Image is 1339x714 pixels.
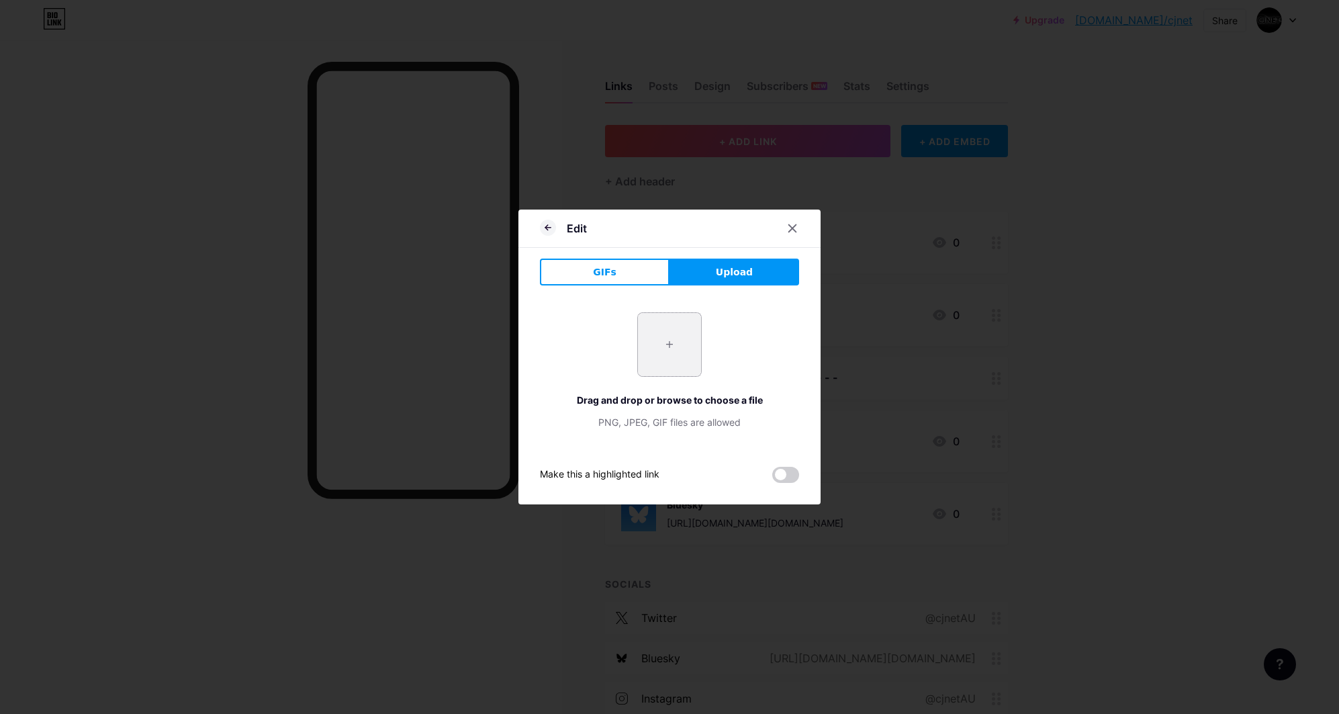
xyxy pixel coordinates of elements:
[540,415,799,429] div: PNG, JPEG, GIF files are allowed
[567,220,587,236] div: Edit
[669,259,799,285] button: Upload
[540,467,659,483] div: Make this a highlighted link
[593,265,616,279] span: GIFs
[540,393,799,407] div: Drag and drop or browse to choose a file
[716,265,753,279] span: Upload
[540,259,669,285] button: GIFs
